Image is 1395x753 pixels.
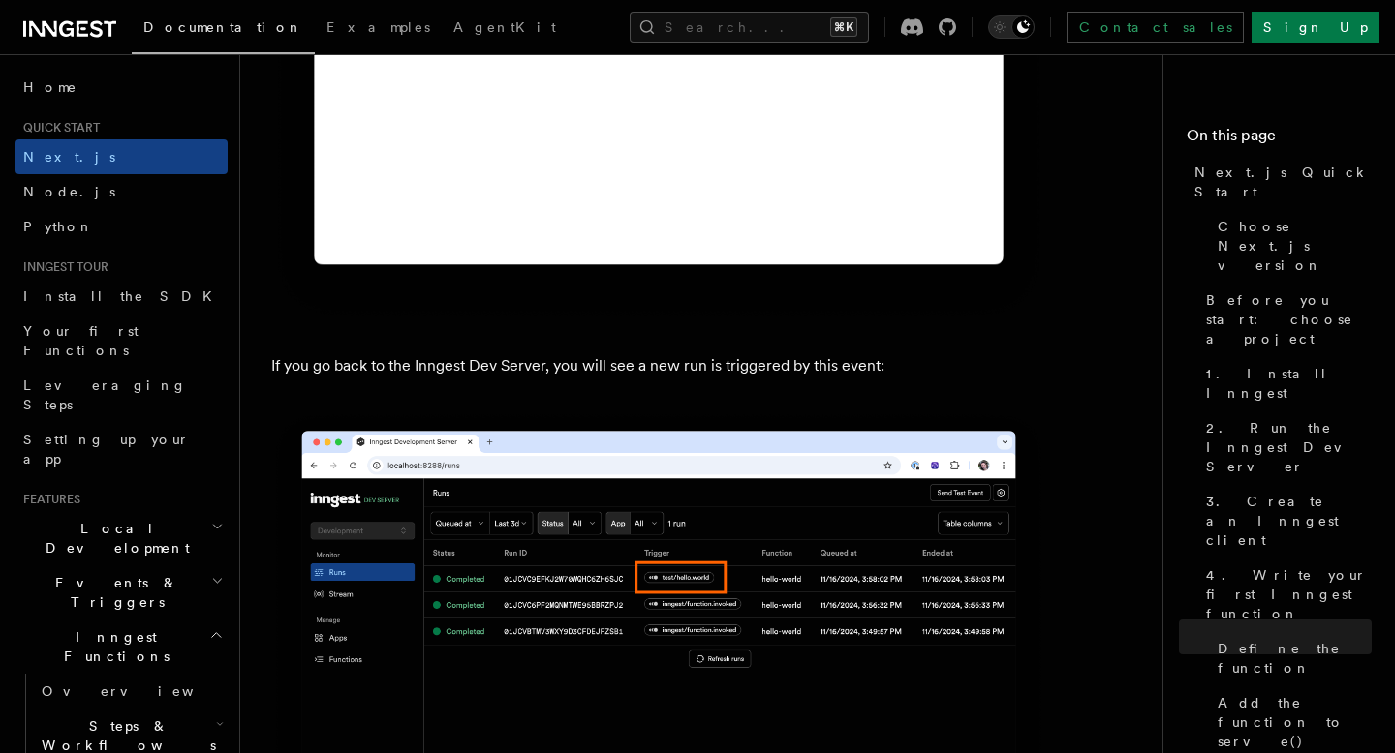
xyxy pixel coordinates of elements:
a: Python [15,209,228,244]
a: Define the function [1210,631,1372,685]
a: AgentKit [442,6,568,52]
span: 3. Create an Inngest client [1206,492,1372,550]
button: Local Development [15,511,228,565]
span: 1. Install Inngest [1206,364,1372,403]
span: Quick start [15,120,100,136]
a: Install the SDK [15,279,228,314]
a: Setting up your app [15,422,228,476]
span: AgentKit [453,19,556,35]
span: Install the SDK [23,288,224,304]
a: Before you start: choose a project [1198,283,1372,356]
span: Define the function [1218,639,1372,678]
a: 3. Create an Inngest client [1198,484,1372,557]
span: Your first Functions [23,323,139,358]
span: Next.js Quick Start [1194,163,1372,201]
a: Leveraging Steps [15,368,228,422]
a: Home [15,70,228,105]
span: Events & Triggers [15,573,211,612]
a: Node.js [15,174,228,209]
a: Examples [315,6,442,52]
span: Next.js [23,149,115,165]
span: Inngest Functions [15,627,209,666]
span: Python [23,219,94,234]
a: Next.js [15,139,228,174]
a: Your first Functions [15,314,228,368]
a: 1. Install Inngest [1198,356,1372,410]
a: Choose Next.js version [1210,209,1372,283]
span: Overview [42,683,241,699]
span: Setting up your app [23,432,190,467]
a: 4. Write your first Inngest function [1198,557,1372,631]
p: If you go back to the Inngest Dev Server, you will see a new run is triggered by this event: [271,352,1046,379]
span: Inngest tour [15,259,108,275]
h4: On this page [1187,124,1372,155]
span: Leveraging Steps [23,377,187,412]
a: Next.js Quick Start [1187,155,1372,209]
a: 2. Run the Inngest Dev Server [1198,410,1372,484]
span: Features [15,492,80,507]
a: Overview [34,674,228,708]
a: Documentation [132,6,315,54]
span: Node.js [23,184,115,199]
button: Search...⌘K [630,12,869,43]
span: 2. Run the Inngest Dev Server [1206,418,1372,476]
a: Contact sales [1067,12,1244,43]
span: 4. Write your first Inngest function [1206,565,1372,623]
span: Add the function to serve() [1218,693,1372,751]
a: Sign Up [1252,12,1379,43]
button: Toggle dark mode [988,15,1035,39]
span: Examples [326,19,430,35]
kbd: ⌘K [830,17,857,37]
span: Before you start: choose a project [1206,290,1372,348]
span: Choose Next.js version [1218,217,1372,275]
span: Documentation [143,19,303,35]
button: Events & Triggers [15,565,228,619]
button: Inngest Functions [15,619,228,674]
span: Home [23,77,77,97]
span: Local Development [15,519,211,557]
